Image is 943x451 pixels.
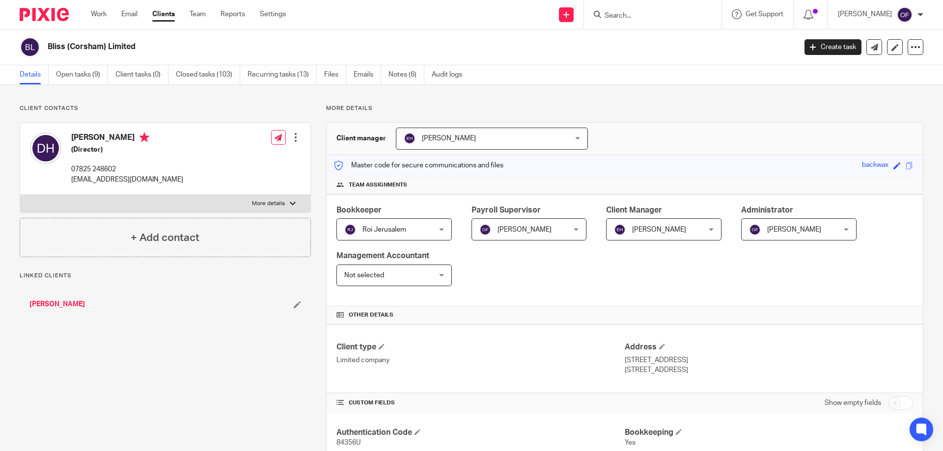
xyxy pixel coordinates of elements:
[625,427,913,438] h4: Bookkeeping
[741,206,793,214] span: Administrator
[804,39,861,55] a: Create task
[20,37,40,57] img: svg%3E
[20,8,69,21] img: Pixie
[614,224,626,236] img: svg%3E
[334,160,503,170] p: Master code for secure communications and files
[336,252,429,260] span: Management Accountant
[20,105,311,112] p: Client contacts
[336,355,625,365] p: Limited company
[625,355,913,365] p: [STREET_ADDRESS]
[336,342,625,352] h4: Client type
[336,439,361,446] span: 84356U
[20,272,311,280] p: Linked clients
[632,226,686,233] span: [PERSON_NAME]
[422,135,476,142] span: [PERSON_NAME]
[190,9,206,19] a: Team
[336,133,386,143] h3: Client manager
[71,164,183,174] p: 07825 248602
[221,9,245,19] a: Reports
[336,399,625,407] h4: CUSTOM FIELDS
[404,133,416,144] img: svg%3E
[767,226,821,233] span: [PERSON_NAME]
[897,7,913,23] img: svg%3E
[248,65,317,84] a: Recurring tasks (13)
[606,206,662,214] span: Client Manager
[336,206,382,214] span: Bookkeeper
[838,9,892,19] p: [PERSON_NAME]
[324,65,346,84] a: Files
[152,9,175,19] a: Clients
[862,160,888,171] div: backwax
[625,439,636,446] span: Yes
[344,272,384,279] span: Not selected
[30,133,61,164] img: svg%3E
[56,65,108,84] a: Open tasks (9)
[479,224,491,236] img: svg%3E
[115,65,168,84] a: Client tasks (0)
[71,145,183,155] h5: (Director)
[825,398,881,408] label: Show empty fields
[91,9,107,19] a: Work
[71,175,183,185] p: [EMAIL_ADDRESS][DOMAIN_NAME]
[388,65,424,84] a: Notes (6)
[20,65,49,84] a: Details
[176,65,240,84] a: Closed tasks (103)
[432,65,470,84] a: Audit logs
[260,9,286,19] a: Settings
[362,226,406,233] span: Roi Jerusalem
[131,230,199,245] h4: + Add contact
[252,200,285,208] p: More details
[344,224,356,236] img: svg%3E
[29,299,85,309] a: [PERSON_NAME]
[749,224,761,236] img: svg%3E
[121,9,138,19] a: Email
[746,11,783,18] span: Get Support
[349,181,407,189] span: Team assignments
[498,226,552,233] span: [PERSON_NAME]
[625,365,913,375] p: [STREET_ADDRESS]
[349,311,393,319] span: Other details
[625,342,913,352] h4: Address
[48,42,641,52] h2: Bliss (Corsham) Limited
[604,12,692,21] input: Search
[471,206,541,214] span: Payroll Supervisor
[139,133,149,142] i: Primary
[354,65,381,84] a: Emails
[336,427,625,438] h4: Authentication Code
[71,133,183,145] h4: [PERSON_NAME]
[326,105,923,112] p: More details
